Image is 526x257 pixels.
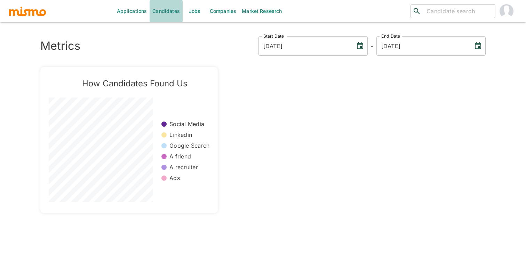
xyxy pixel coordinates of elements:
p: Ads [169,174,180,182]
p: A recruiter [169,163,198,171]
label: Start Date [263,33,284,39]
p: A friend [169,153,191,161]
h5: How Candidates Found Us [60,78,209,89]
p: Linkedin [169,131,192,139]
h3: Metrics [40,39,80,53]
p: Social Media [169,120,204,128]
button: Choose date, selected date is Aug 14, 2022 [353,39,367,53]
label: End Date [381,33,400,39]
p: Google Search [169,142,209,150]
input: MM/DD/YYYY [376,36,468,56]
h6: - [370,40,374,52]
button: Choose date, selected date is Aug 14, 2025 [471,39,485,53]
input: Candidate search [424,6,492,16]
input: MM/DD/YYYY [258,36,350,56]
img: Gabriel Hernandez [500,4,513,18]
img: logo [8,6,47,16]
